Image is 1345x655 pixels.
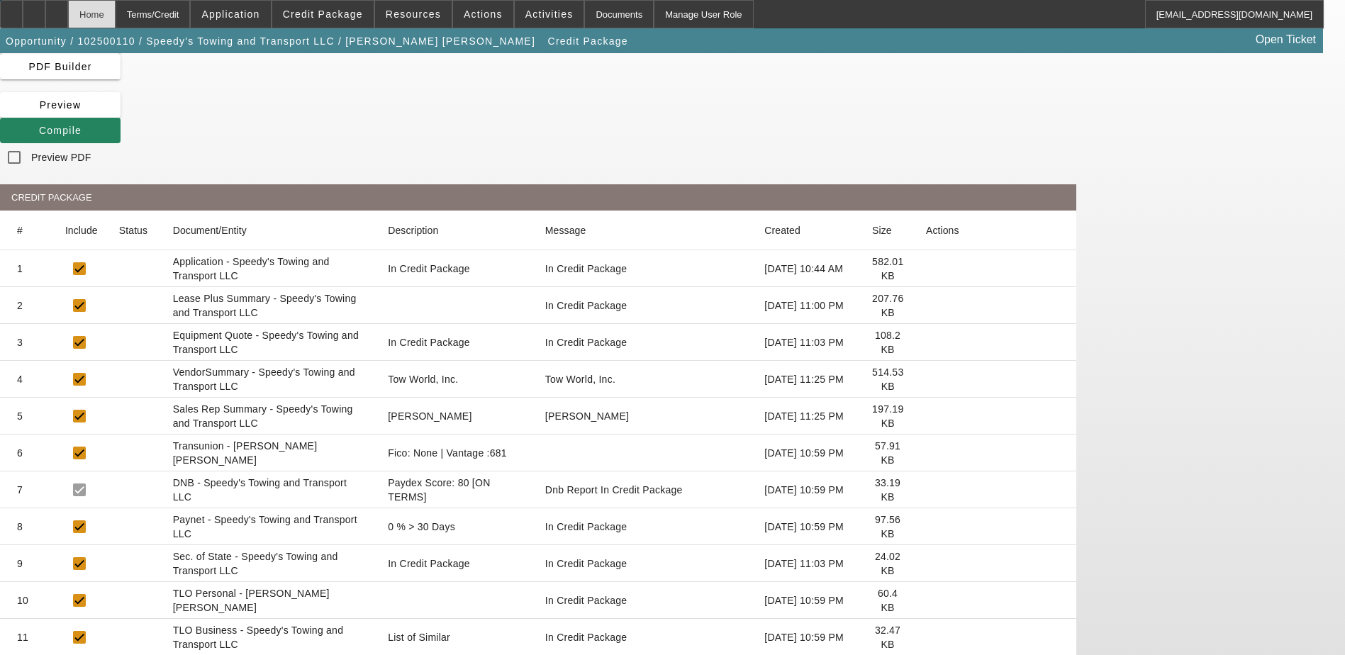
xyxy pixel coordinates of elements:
[162,398,377,435] mat-cell: Sales Rep Summary - Speedy's Towing and Transport LLC
[548,35,628,47] span: Credit Package
[28,61,91,72] span: PDF Builder
[753,211,861,250] mat-header-cell: Created
[201,9,259,20] span: Application
[162,471,377,508] mat-cell: DNB - Speedy's Towing and Transport LLC
[861,287,915,324] mat-cell: 207.76 KB
[162,250,377,287] mat-cell: Application - Speedy's Towing and Transport LLC
[1250,28,1322,52] a: Open Ticket
[453,1,513,28] button: Actions
[162,545,377,582] mat-cell: Sec. of State - Speedy's Towing and Transport LLC
[861,508,915,545] mat-cell: 97.56 KB
[376,508,538,545] mat-cell: 0 % > 30 Days
[753,250,861,287] mat-cell: [DATE] 10:44 AM
[861,211,915,250] mat-header-cell: Size
[861,435,915,471] mat-cell: 57.91 KB
[538,287,754,324] mat-cell: In Credit Package
[753,324,861,361] mat-cell: [DATE] 11:03 PM
[376,398,538,435] mat-cell: Hendrix, Miles
[538,545,754,582] mat-cell: In Credit Package
[283,9,363,20] span: Credit Package
[861,582,915,619] mat-cell: 60.4 KB
[538,324,754,361] mat-cell: In Credit Package
[376,435,538,471] mat-cell: Fico: None | Vantage :681
[162,361,377,398] mat-cell: VendorSummary - Speedy's Towing and Transport LLC
[39,125,82,136] span: Compile
[538,398,754,435] mat-cell: Hendrix, Miles
[861,471,915,508] mat-cell: 33.19 KB
[753,361,861,398] mat-cell: [DATE] 11:25 PM
[753,508,861,545] mat-cell: [DATE] 10:59 PM
[376,250,538,287] mat-cell: In Credit Package
[861,545,915,582] mat-cell: 24.02 KB
[272,1,374,28] button: Credit Package
[54,211,108,250] mat-header-cell: Include
[376,545,538,582] mat-cell: In Credit Package
[376,287,538,324] mat-cell: null
[376,471,538,508] mat-cell: Paydex Score: 80 [ON TERMS]
[162,435,377,471] mat-cell: Transunion - [PERSON_NAME] [PERSON_NAME]
[861,398,915,435] mat-cell: 197.19 KB
[753,287,861,324] mat-cell: [DATE] 11:00 PM
[525,9,574,20] span: Activities
[538,508,754,545] mat-cell: In Credit Package
[753,398,861,435] mat-cell: [DATE] 11:25 PM
[753,471,861,508] mat-cell: [DATE] 10:59 PM
[861,361,915,398] mat-cell: 514.53 KB
[545,28,632,54] button: Credit Package
[464,9,503,20] span: Actions
[753,582,861,619] mat-cell: [DATE] 10:59 PM
[108,211,162,250] mat-header-cell: Status
[40,99,82,111] span: Preview
[191,1,270,28] button: Application
[386,9,441,20] span: Resources
[162,211,377,250] mat-header-cell: Document/Entity
[915,211,1076,250] mat-header-cell: Actions
[538,471,754,508] mat-cell: Dnb Report In Credit Package
[753,435,861,471] mat-cell: [DATE] 10:59 PM
[162,287,377,324] mat-cell: Lease Plus Summary - Speedy's Towing and Transport LLC
[753,545,861,582] mat-cell: [DATE] 11:03 PM
[162,508,377,545] mat-cell: Paynet - Speedy's Towing and Transport LLC
[375,1,452,28] button: Resources
[538,361,754,398] mat-cell: Tow World, Inc.
[861,324,915,361] mat-cell: 108.2 KB
[376,324,538,361] mat-cell: In Credit Package
[376,211,538,250] mat-header-cell: Description
[162,582,377,619] mat-cell: TLO Personal - [PERSON_NAME] [PERSON_NAME]
[538,582,754,619] mat-cell: In Credit Package
[6,35,535,47] span: Opportunity / 102500110 / Speedy's Towing and Transport LLC / [PERSON_NAME] [PERSON_NAME]
[162,324,377,361] mat-cell: Equipment Quote - Speedy's Towing and Transport LLC
[861,250,915,287] mat-cell: 582.01 KB
[28,150,91,164] label: Preview PDF
[538,250,754,287] mat-cell: In Credit Package
[376,361,538,398] mat-cell: Tow World, Inc.
[538,211,754,250] mat-header-cell: Message
[515,1,584,28] button: Activities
